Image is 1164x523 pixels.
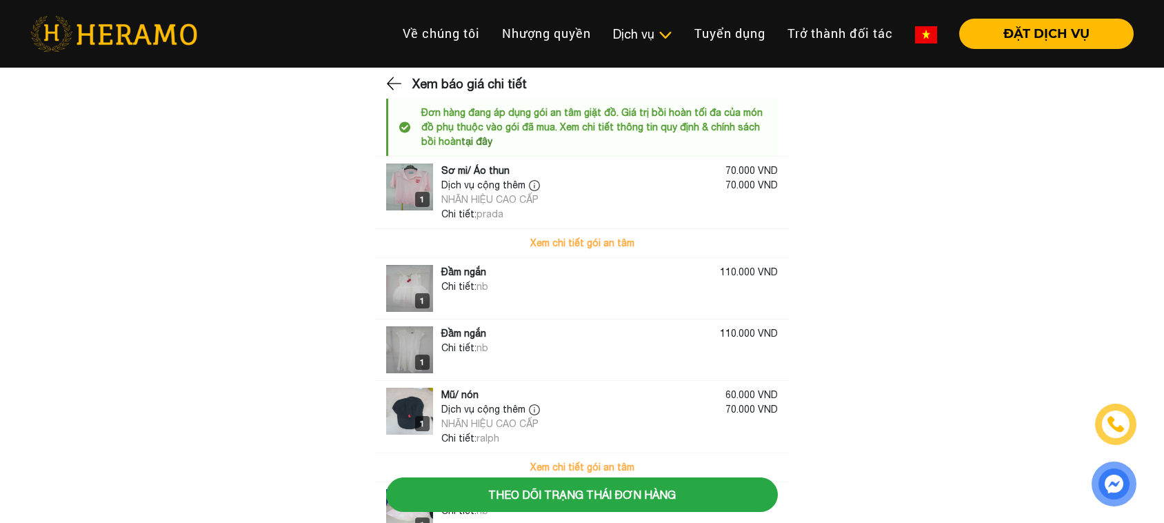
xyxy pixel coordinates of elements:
img: logo [386,164,433,210]
div: 70.000 VND [725,178,778,207]
a: tại đây [461,136,492,147]
span: Chi tiết: [441,433,476,444]
img: subToggleIcon [658,28,672,42]
h3: Xem báo giá chi tiết [412,67,527,101]
span: ralph [476,433,499,444]
div: 60.000 VND [725,388,778,402]
a: Trở thành đối tác [776,19,904,48]
div: Mũ/ nón [441,388,479,402]
div: 1 [415,355,430,370]
span: prada [476,208,503,219]
img: info [529,180,540,191]
img: info [529,404,540,415]
img: heramo-logo.png [30,16,197,52]
span: Chi tiết: [441,281,476,292]
button: ĐẶT DỊCH VỤ [959,19,1134,49]
span: nb [476,342,488,353]
span: Chi tiết: [441,342,476,353]
a: Về chúng tôi [392,19,491,48]
div: Sơ mi/ Áo thun [441,164,510,178]
div: 110.000 VND [720,326,778,341]
a: ĐẶT DỊCH VỤ [948,28,1134,40]
div: 1 [415,416,430,431]
a: phone-icon [1096,404,1136,444]
img: logo [386,326,433,373]
div: Đầm ngắn [441,326,486,341]
span: nb [476,281,488,292]
a: Tuyển dụng [683,19,776,48]
div: 70.000 VND [725,164,778,178]
a: Nhượng quyền [491,19,602,48]
img: logo [386,265,433,312]
div: 70.000 VND [725,402,778,431]
div: Dịch vụ [613,25,672,43]
img: info [399,106,421,149]
div: Đầm ngắn [441,265,486,279]
button: Xem chi tiết gói an tâm [375,229,789,257]
div: Dịch vụ cộng thêm [441,402,543,417]
div: 1 [415,192,430,207]
div: 110.000 VND [720,265,778,279]
img: phone-icon [1107,416,1124,432]
span: Đơn hàng đang áp dụng gói an tâm giặt đồ. Giá trị bồi hoàn tối đa của món đồ phụ thuộc vào gói đã... [421,107,763,147]
div: 1 [415,293,430,308]
img: vn-flag.png [915,26,937,43]
div: NHÃN HIỆU CAO CẤP [441,417,543,431]
button: Theo dõi trạng thái đơn hàng [386,477,778,512]
span: Chi tiết: [441,208,476,219]
img: logo [386,388,433,435]
div: NHÃN HIỆU CAO CẤP [441,193,543,207]
button: Xem chi tiết gói an tâm [375,453,789,482]
img: back [386,73,404,94]
div: Dịch vụ cộng thêm [441,178,543,193]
